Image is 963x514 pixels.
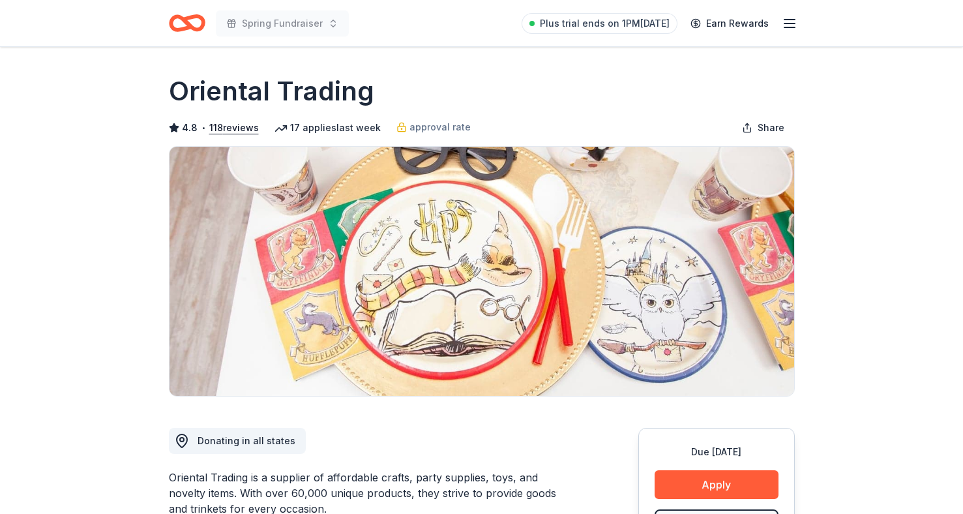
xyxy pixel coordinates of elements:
[540,16,670,31] span: Plus trial ends on 1PM[DATE]
[522,13,677,34] a: Plus trial ends on 1PM[DATE]
[683,12,777,35] a: Earn Rewards
[169,8,205,38] a: Home
[242,16,323,31] span: Spring Fundraiser
[216,10,349,37] button: Spring Fundraiser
